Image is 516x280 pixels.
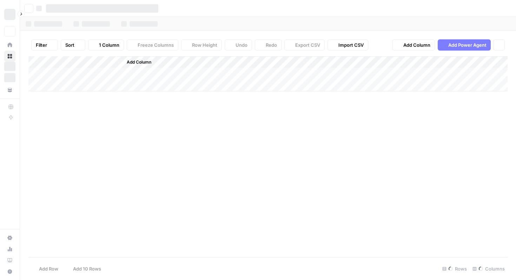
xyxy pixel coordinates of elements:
[403,41,430,48] span: Add Column
[31,39,58,51] button: Filter
[4,232,15,243] a: Settings
[4,266,15,277] button: Help + Support
[61,39,85,51] button: Sort
[181,39,222,51] button: Row Height
[284,39,325,51] button: Export CSV
[448,41,487,48] span: Add Power Agent
[236,41,247,48] span: Undo
[118,58,154,67] button: Add Column
[255,39,282,51] button: Redo
[4,51,15,62] a: Browse
[127,39,178,51] button: Freeze Columns
[88,39,124,51] button: 1 Column
[127,59,151,65] span: Add Column
[138,41,174,48] span: Freeze Columns
[39,265,58,272] span: Add Row
[4,84,15,96] a: Your Data
[99,41,119,48] span: 1 Column
[4,39,15,51] a: Home
[192,41,217,48] span: Row Height
[328,39,368,51] button: Import CSV
[36,41,47,48] span: Filter
[225,39,252,51] button: Undo
[392,39,435,51] button: Add Column
[4,243,15,255] a: Usage
[62,263,105,274] button: Add 10 Rows
[28,263,62,274] button: Add Row
[338,41,364,48] span: Import CSV
[4,255,15,266] a: Learning Hub
[295,41,320,48] span: Export CSV
[65,41,74,48] span: Sort
[438,39,491,51] button: Add Power Agent
[73,265,101,272] span: Add 10 Rows
[266,41,277,48] span: Redo
[439,263,470,274] div: Rows
[470,263,508,274] div: Columns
